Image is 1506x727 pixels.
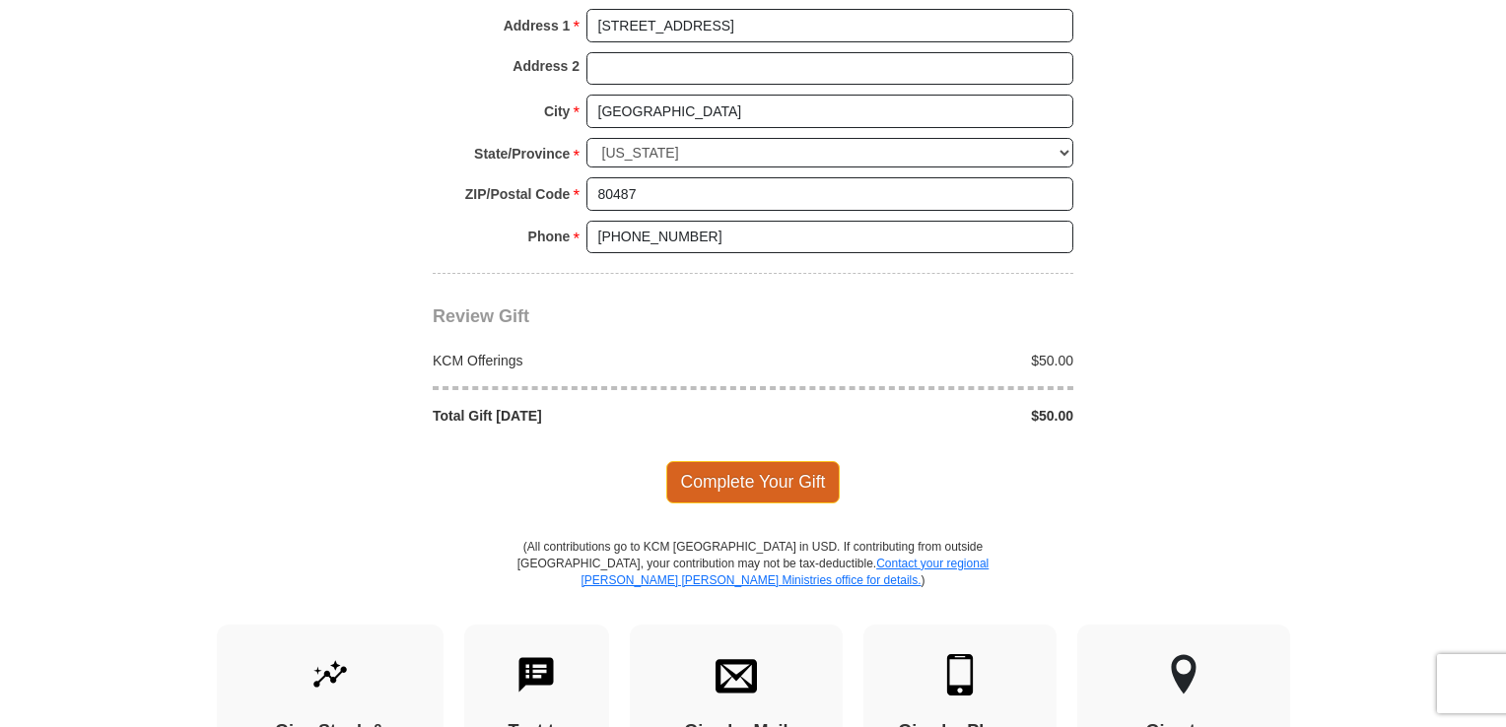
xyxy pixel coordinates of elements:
img: text-to-give.svg [515,654,557,695]
strong: ZIP/Postal Code [465,180,571,208]
img: other-region [1170,654,1198,695]
img: mobile.svg [939,654,981,695]
div: Total Gift [DATE] [423,406,754,426]
strong: Address 1 [504,12,571,39]
span: Complete Your Gift [666,461,841,502]
span: Review Gift [433,306,529,326]
div: $50.00 [753,351,1084,370]
strong: State/Province [474,140,570,167]
strong: Phone [528,223,571,250]
p: (All contributions go to KCM [GEOGRAPHIC_DATA] in USD. If contributing from outside [GEOGRAPHIC_D... [516,539,990,625]
div: KCM Offerings [423,351,754,370]
img: envelope.svg [716,654,757,695]
strong: Address 2 [513,52,580,80]
strong: City [544,98,570,125]
img: give-by-stock.svg [309,654,351,695]
a: Contact your regional [PERSON_NAME] [PERSON_NAME] Ministries office for details. [581,557,989,587]
div: $50.00 [753,406,1084,426]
